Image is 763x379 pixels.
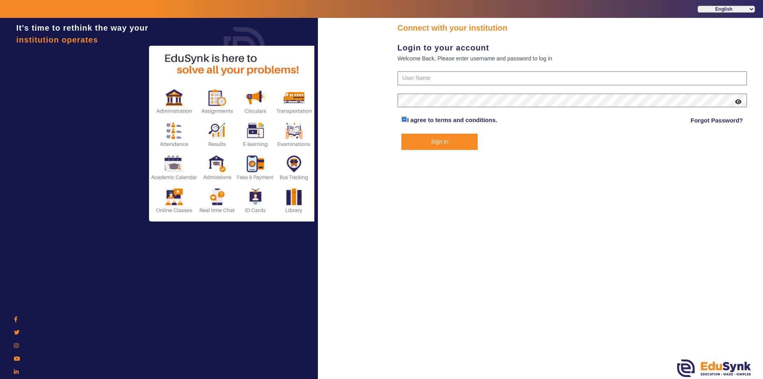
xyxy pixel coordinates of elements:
[215,18,274,78] img: login.png
[691,116,743,125] a: Forgot Password?
[397,22,747,34] div: Connect with your institution
[149,46,316,222] img: login2.png
[677,360,751,377] img: edusynk.png
[16,23,148,32] span: It's time to rethink the way your
[397,42,747,54] div: Login to your account
[407,117,497,123] a: I agree to terms and conditions.
[401,134,478,150] button: Sign In
[397,54,747,63] div: Welcome Back, Please enter username and password to log in
[16,35,98,44] span: institution operates
[397,71,747,86] input: User Name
